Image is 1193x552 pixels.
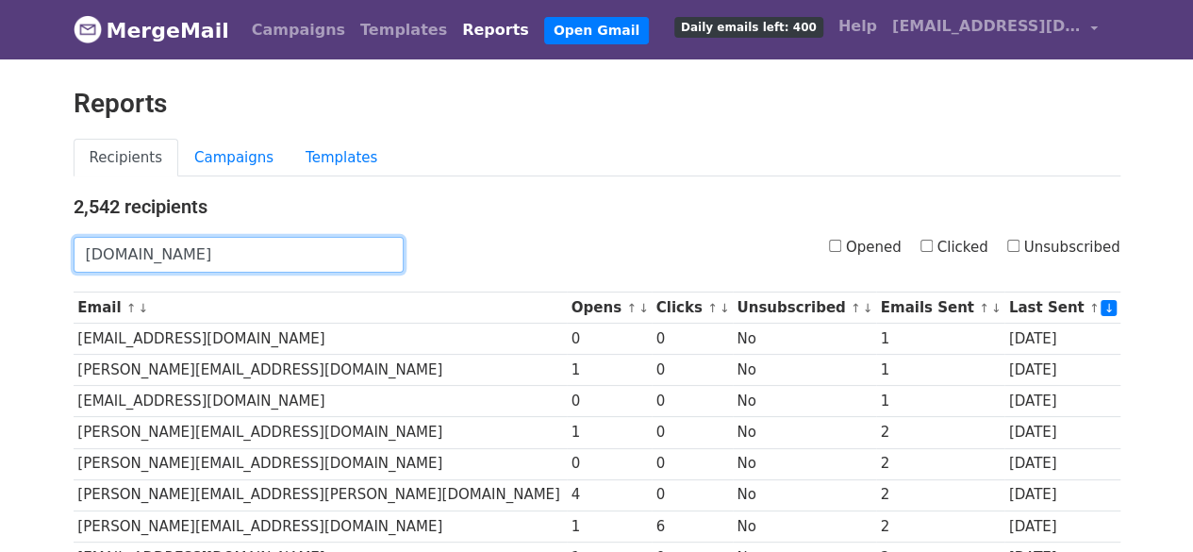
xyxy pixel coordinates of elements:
[991,301,1002,315] a: ↓
[567,448,652,479] td: 0
[733,355,876,386] td: No
[74,88,1120,120] h2: Reports
[1004,386,1120,417] td: [DATE]
[74,195,1120,218] h4: 2,542 recipients
[455,11,537,49] a: Reports
[829,237,902,259] label: Opened
[1004,510,1120,542] td: [DATE]
[652,293,733,324] th: Clicks
[885,8,1105,52] a: [EMAIL_ADDRESS][DOMAIN_NAME]
[876,417,1004,448] td: 2
[567,510,652,542] td: 1
[876,479,1004,510] td: 2
[1004,324,1120,355] td: [DATE]
[567,324,652,355] td: 0
[733,324,876,355] td: No
[733,293,876,324] th: Unsubscribed
[1004,448,1120,479] td: [DATE]
[567,417,652,448] td: 1
[74,479,567,510] td: [PERSON_NAME][EMAIL_ADDRESS][PERSON_NAME][DOMAIN_NAME]
[652,510,733,542] td: 6
[74,15,102,43] img: MergeMail logo
[733,510,876,542] td: No
[652,417,733,448] td: 0
[1004,355,1120,386] td: [DATE]
[1004,479,1120,510] td: [DATE]
[674,17,823,38] span: Daily emails left: 400
[876,355,1004,386] td: 1
[733,386,876,417] td: No
[74,417,567,448] td: [PERSON_NAME][EMAIL_ADDRESS][DOMAIN_NAME]
[652,355,733,386] td: 0
[652,479,733,510] td: 0
[1004,293,1120,324] th: Last Sent
[544,17,649,44] a: Open Gmail
[920,240,933,252] input: Clicked
[290,139,393,177] a: Templates
[892,15,1081,38] span: [EMAIL_ADDRESS][DOMAIN_NAME]
[667,8,831,45] a: Daily emails left: 400
[652,386,733,417] td: 0
[638,301,649,315] a: ↓
[567,355,652,386] td: 1
[733,479,876,510] td: No
[74,355,567,386] td: [PERSON_NAME][EMAIL_ADDRESS][DOMAIN_NAME]
[1007,240,1019,252] input: Unsubscribed
[126,301,137,315] a: ↑
[979,301,989,315] a: ↑
[1101,300,1117,316] a: ↓
[74,139,179,177] a: Recipients
[851,301,861,315] a: ↑
[353,11,455,49] a: Templates
[178,139,290,177] a: Campaigns
[567,386,652,417] td: 0
[1099,461,1193,552] iframe: Chat Widget
[733,417,876,448] td: No
[1089,301,1100,315] a: ↑
[707,301,718,315] a: ↑
[831,8,885,45] a: Help
[74,237,404,273] input: Search by email...
[1004,417,1120,448] td: [DATE]
[74,10,229,50] a: MergeMail
[876,510,1004,542] td: 2
[876,324,1004,355] td: 1
[720,301,730,315] a: ↓
[829,240,841,252] input: Opened
[74,386,567,417] td: [EMAIL_ADDRESS][DOMAIN_NAME]
[74,448,567,479] td: [PERSON_NAME][EMAIL_ADDRESS][DOMAIN_NAME]
[876,448,1004,479] td: 2
[74,510,567,542] td: [PERSON_NAME][EMAIL_ADDRESS][DOMAIN_NAME]
[920,237,988,259] label: Clicked
[876,386,1004,417] td: 1
[733,448,876,479] td: No
[626,301,637,315] a: ↑
[74,293,567,324] th: Email
[652,448,733,479] td: 0
[74,324,567,355] td: [EMAIL_ADDRESS][DOMAIN_NAME]
[139,301,149,315] a: ↓
[652,324,733,355] td: 0
[863,301,873,315] a: ↓
[244,11,353,49] a: Campaigns
[876,293,1004,324] th: Emails Sent
[567,293,652,324] th: Opens
[1007,237,1120,259] label: Unsubscribed
[567,479,652,510] td: 4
